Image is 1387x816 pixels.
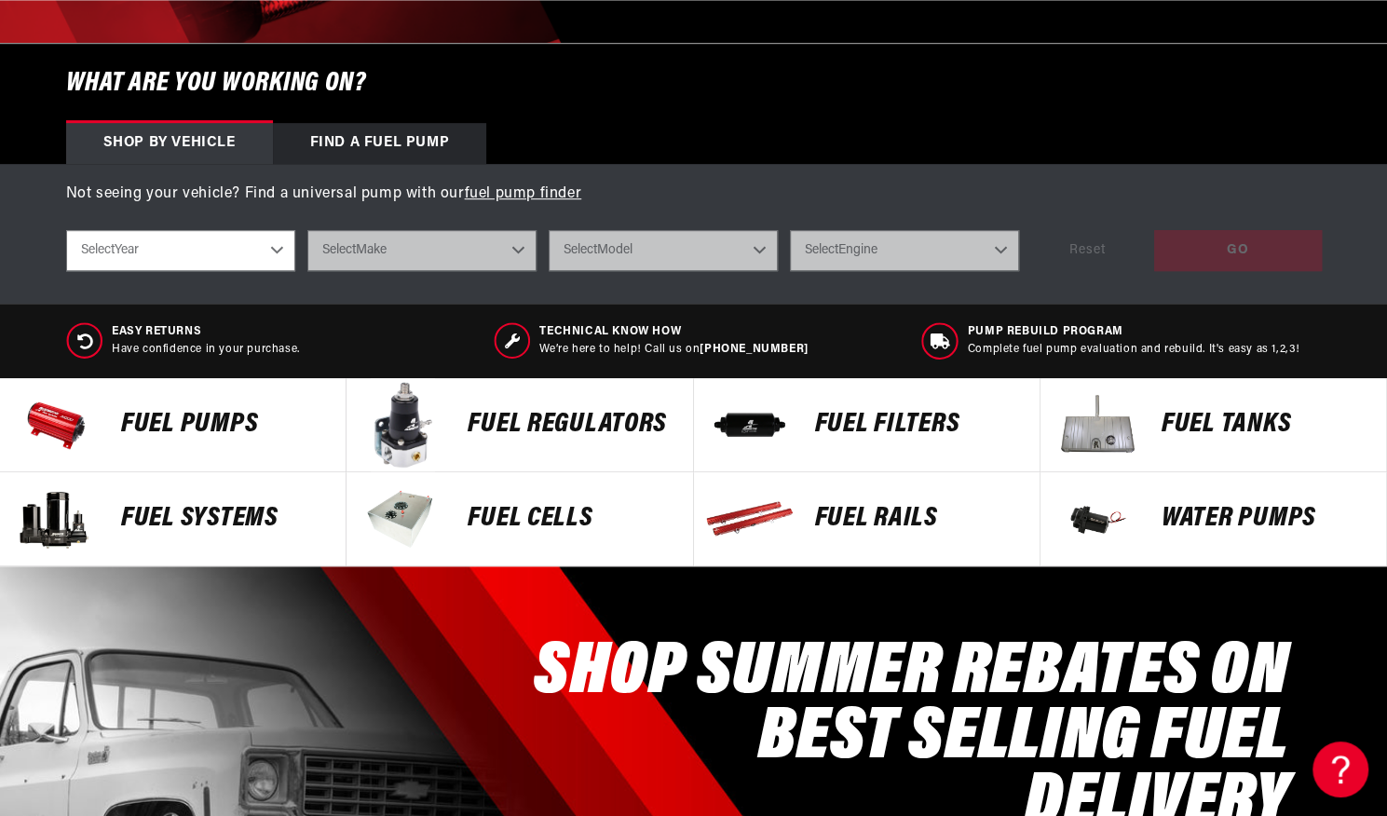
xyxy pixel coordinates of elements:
a: FUEL Rails FUEL Rails [694,472,1040,566]
a: [PHONE_NUMBER] [700,344,808,355]
a: Water Pumps Water Pumps [1040,472,1387,566]
p: Have confidence in your purchase. [112,342,300,358]
p: FUEL Cells [468,505,673,533]
span: Technical Know How [539,324,808,340]
p: Fuel Pumps [121,411,327,439]
img: Water Pumps [1050,472,1143,565]
a: fuel pump finder [465,186,582,201]
div: Shop by vehicle [66,123,273,164]
h6: What are you working on? [20,44,1368,123]
img: Fuel Pumps [9,378,102,471]
img: FUEL FILTERS [703,378,796,471]
p: Not seeing your vehicle? Find a universal pump with our [66,183,1322,207]
img: FUEL Rails [703,472,796,565]
img: Fuel Systems [9,472,102,565]
p: Fuel Systems [121,505,327,533]
a: FUEL Cells FUEL Cells [347,472,693,566]
p: FUEL Rails [815,505,1021,533]
select: Model [549,230,778,271]
p: FUEL FILTERS [815,411,1021,439]
a: FUEL FILTERS FUEL FILTERS [694,378,1040,472]
p: We’re here to help! Call us on [539,342,808,358]
p: Water Pumps [1162,505,1367,533]
div: Find a Fuel Pump [273,123,487,164]
img: Fuel Tanks [1050,378,1143,471]
select: Make [307,230,537,271]
p: Fuel Tanks [1162,411,1367,439]
img: FUEL REGULATORS [356,378,449,471]
p: FUEL REGULATORS [468,411,673,439]
p: Complete fuel pump evaluation and rebuild. It's easy as 1,2,3! [968,342,1300,358]
select: Year [66,230,295,271]
span: Easy Returns [112,324,300,340]
select: Engine [790,230,1019,271]
a: Fuel Tanks Fuel Tanks [1040,378,1387,472]
a: FUEL REGULATORS FUEL REGULATORS [347,378,693,472]
img: FUEL Cells [356,472,449,565]
span: Pump Rebuild program [968,324,1300,340]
